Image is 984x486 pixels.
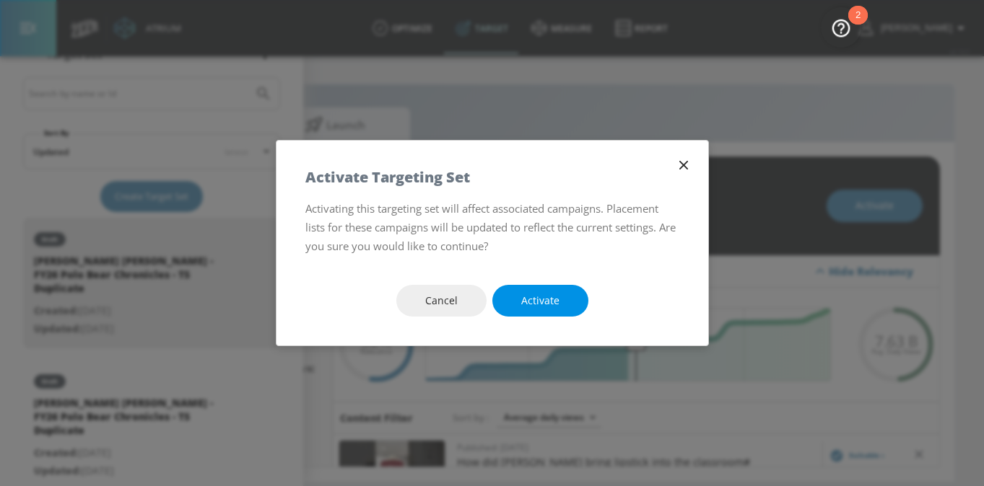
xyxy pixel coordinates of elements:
button: Activate [492,285,588,317]
button: Open Resource Center, 2 new notifications [821,7,861,48]
div: 2 [855,15,861,34]
p: Activating this targeting set will affect associated campaigns. Placement lists for these campaig... [305,199,679,256]
h5: Activate Targeting Set [305,169,470,185]
span: Activate [521,292,560,310]
button: Cancel [396,285,487,317]
span: Cancel [425,292,458,310]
